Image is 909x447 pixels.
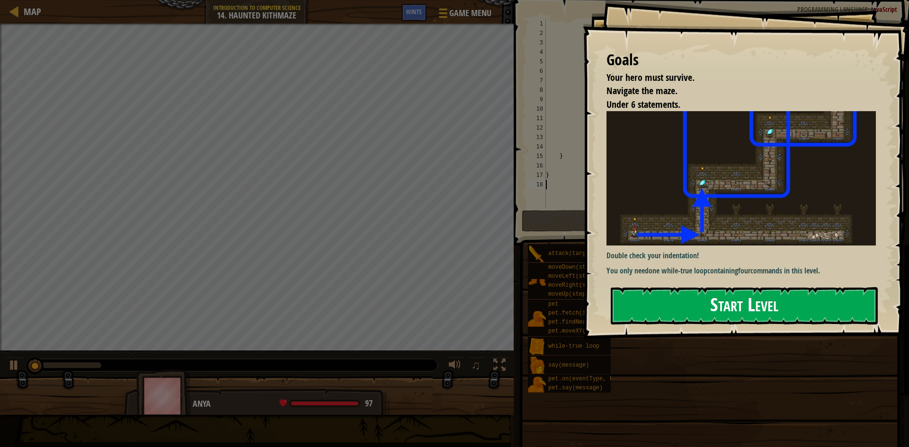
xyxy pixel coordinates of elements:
strong: four [738,265,750,276]
div: Anya [193,398,380,410]
span: say(message) [548,362,589,368]
div: 10 [527,104,546,114]
div: 17 [527,170,546,180]
span: pet.fetch(item) [548,310,599,316]
button: Toggle fullscreen [490,357,509,376]
span: attack(target) [548,250,596,257]
button: Game Menu [431,4,497,26]
div: 8 [527,85,546,95]
div: 14 [527,142,546,151]
span: Under 6 statements. [606,98,680,111]
div: Goals [606,49,876,71]
img: portrait.png [528,310,546,328]
div: 15 [527,151,546,161]
a: Map [19,5,41,18]
div: health: 96.8 / 96.8 [279,399,373,408]
strong: while-true loop [661,265,707,276]
div: 1 [527,19,546,28]
div: 9 [527,95,546,104]
img: thang_avatar_frame.png [136,369,191,422]
img: portrait.png [528,245,546,263]
div: 12 [527,123,546,132]
strong: one [649,265,659,276]
img: portrait.png [528,376,546,394]
span: pet.say(message) [548,385,603,391]
button: ♫ [469,357,485,376]
div: 16 [527,161,546,170]
div: 2 [527,28,546,38]
div: 13 [527,132,546,142]
span: ♫ [471,358,481,372]
span: Hints [406,7,422,16]
img: portrait.png [528,273,546,291]
button: Adjust volume [446,357,464,376]
div: 5 [527,57,546,66]
span: Your hero must survive. [606,71,695,84]
li: Your hero must survive. [595,71,873,85]
button: Run [522,210,894,232]
span: moveRight(steps) [548,282,603,289]
button: Ctrl + P: Play [5,357,24,376]
span: Game Menu [449,7,491,19]
button: Start Level [611,287,878,324]
img: portrait.png [528,357,546,375]
span: pet.findNearestByType(type) [548,319,640,325]
span: pet.moveXY(x, y) [548,328,603,334]
div: 7 [527,76,546,85]
li: Under 6 statements. [595,98,873,112]
span: pet.on(eventType, handler) [548,376,637,382]
p: You only need containing commands in this level. [606,265,883,276]
span: Map [24,5,41,18]
img: Haunted kithmaze [606,111,883,245]
div: 11 [527,114,546,123]
div: 4 [527,47,546,57]
div: 3 [527,38,546,47]
span: while-true loop [548,343,599,350]
img: portrait.png [528,338,546,356]
span: 97 [365,397,373,409]
div: 6 [527,66,546,76]
span: Navigate the maze. [606,84,677,97]
li: Navigate the maze. [595,84,873,98]
span: moveUp(steps) [548,291,593,298]
span: moveLeft(steps) [548,273,599,280]
span: moveDown(steps) [548,264,599,271]
div: 18 [527,180,546,189]
p: Double check your indentation! [606,250,883,261]
span: pet [548,301,559,307]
